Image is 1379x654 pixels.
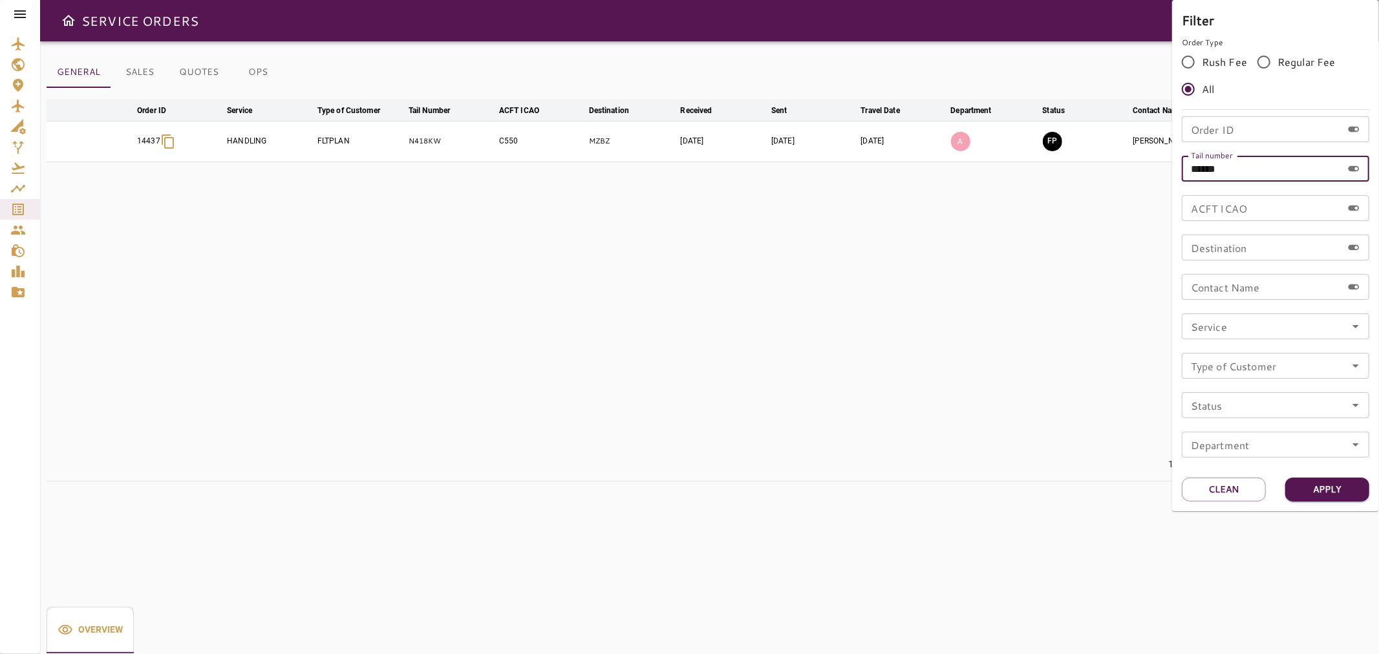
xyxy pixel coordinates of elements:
[1182,10,1369,30] h6: Filter
[1182,48,1369,103] div: rushFeeOrder
[1182,37,1369,48] p: Order Type
[1182,478,1266,501] button: Clean
[1285,478,1369,501] button: Apply
[1202,54,1247,70] span: Rush Fee
[1191,150,1233,161] label: Tail number
[1347,317,1365,335] button: Open
[1347,357,1365,375] button: Open
[1347,436,1365,454] button: Open
[1202,81,1214,97] span: All
[1347,396,1365,414] button: Open
[1277,54,1336,70] span: Regular Fee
